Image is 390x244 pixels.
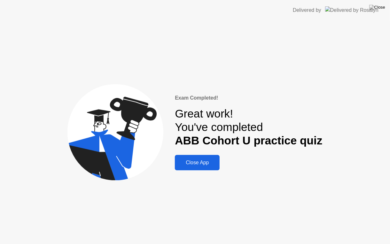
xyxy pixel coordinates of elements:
div: Exam Completed! [175,94,322,102]
div: Delivered by [293,6,321,14]
button: Close App [175,155,220,170]
div: Great work! You've completed [175,107,322,148]
b: ABB Cohort U practice quiz [175,134,322,147]
img: Delivered by Rosalyn [325,6,378,14]
div: Close App [177,160,218,166]
img: Close [369,5,385,10]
